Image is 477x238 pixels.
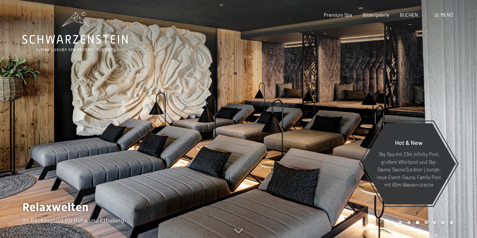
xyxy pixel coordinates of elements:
div: Carousel Page 4 (Current Slide) [416,221,419,224]
div: Carousel Pagination [388,221,453,224]
a: Premium Spa [324,12,352,18]
span: Hot & New [395,139,423,146]
p: Sky Spa mit 23m Infinity Pool, großem Whirlpool und Sky-Sauna, Sauna Outdoor Lounge, neue Event-S... [376,150,441,188]
div: Carousel Page 1 [391,221,394,224]
div: Carousel Page 3 [407,221,411,224]
a: Hot & New Sky Spa mit 23m Infinity Pool, großem Whirlpool und Sky-Sauna, Sauna Outdoor Lounge, ne... [361,123,456,205]
span: Menü [440,12,453,18]
div: Carousel Page 5 [424,221,428,224]
div: Carousel Page 7 [441,221,445,224]
a: Bildergalerie [363,12,389,18]
span: Einwilligung Marketing* [166,137,228,144]
div: Carousel Page 8 [450,221,453,224]
a: BUCHEN [400,12,418,18]
div: Carousel Page 6 [433,221,436,224]
div: Carousel Page 2 [399,221,402,224]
